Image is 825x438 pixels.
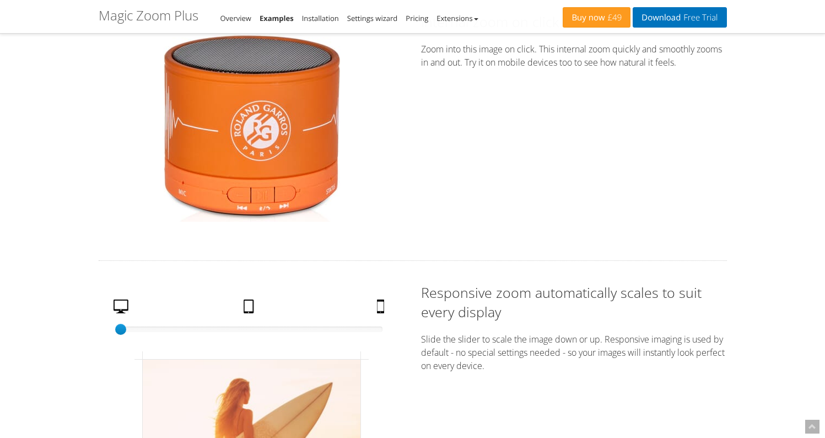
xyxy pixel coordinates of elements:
[373,300,391,319] a: Mobile
[4,26,161,44] h5: Bazaarvoice Analytics content is not detected on this page.
[347,13,398,23] a: Settings wizard
[421,333,727,372] p: Slide the slider to scale the image down or up. Responsive imaging is used by default - no specia...
[563,7,630,28] a: Buy now£49
[220,13,251,23] a: Overview
[406,13,428,23] a: Pricing
[4,62,67,71] abbr: Enabling validation will send analytics events to the Bazaarvoice validation service. If an event...
[4,4,161,14] p: Analytics Inspector 1.7.0
[4,62,67,71] a: Enable Validation
[99,8,198,23] h1: Magic Zoom Plus
[421,42,727,69] p: Zoom into this image on click. This internal zoom quickly and smoothly zooms in and out. Try it o...
[260,13,294,23] a: Examples
[421,283,727,322] h2: Responsive zoom automatically scales to suit every display
[302,13,339,23] a: Installation
[605,13,622,22] span: £49
[109,300,136,319] a: Desktop
[633,7,726,28] a: DownloadFree Trial
[239,300,261,319] a: Tablet
[436,13,478,23] a: Extensions
[681,13,718,22] span: Free Trial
